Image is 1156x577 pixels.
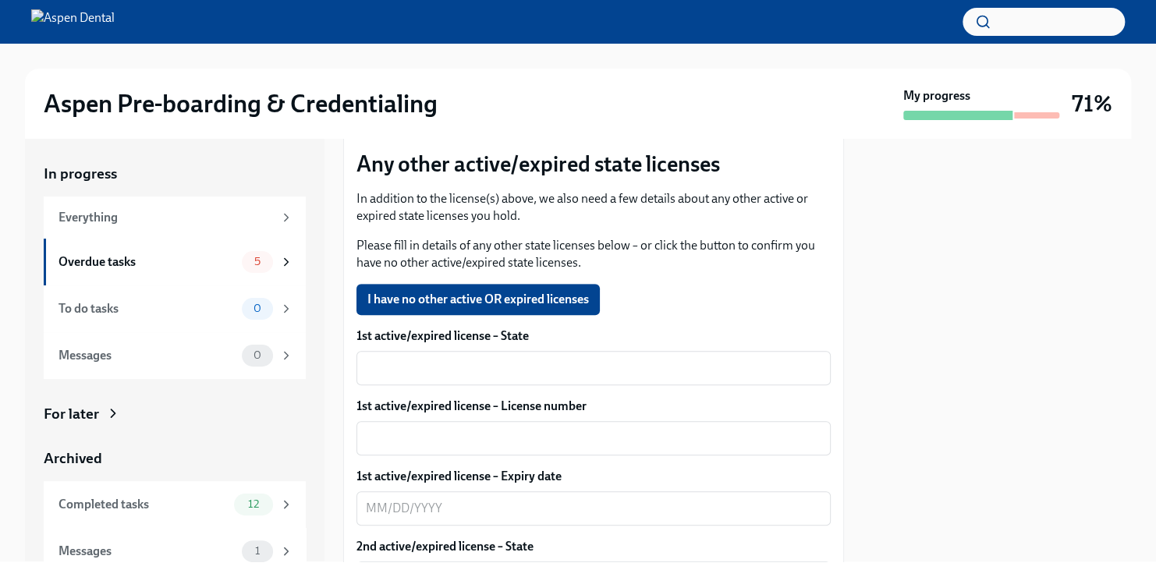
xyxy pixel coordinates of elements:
button: I have no other active OR expired licenses [356,284,600,315]
div: Completed tasks [59,496,228,513]
label: 1st active/expired license – State [356,327,831,345]
div: Everything [59,209,273,226]
a: For later [44,404,306,424]
div: Messages [59,347,236,364]
img: Aspen Dental [31,9,115,34]
span: I have no other active OR expired licenses [367,292,589,307]
label: 1st active/expired license – License number [356,398,831,415]
strong: My progress [903,87,970,104]
div: For later [44,404,99,424]
span: 0 [244,349,271,361]
label: 1st active/expired license – Expiry date [356,468,831,485]
span: 5 [245,256,270,267]
p: In addition to the license(s) above, we also need a few details about any other active or expired... [356,190,831,225]
a: In progress [44,164,306,184]
span: 1 [246,545,269,557]
div: Messages [59,543,236,560]
a: Completed tasks12 [44,481,306,528]
h3: 71% [1072,90,1112,118]
h2: Aspen Pre-boarding & Credentialing [44,88,438,119]
a: Messages1 [44,528,306,575]
p: Please fill in details of any other state licenses below – or click the button to confirm you hav... [356,237,831,271]
p: Any other active/expired state licenses [356,150,831,178]
a: Messages0 [44,332,306,379]
a: To do tasks0 [44,285,306,332]
span: 12 [239,498,268,510]
label: 2nd active/expired license – State [356,538,831,555]
a: Archived [44,448,306,469]
div: Overdue tasks [59,253,236,271]
a: Everything [44,196,306,239]
div: To do tasks [59,300,236,317]
span: 0 [244,303,271,314]
a: Overdue tasks5 [44,239,306,285]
